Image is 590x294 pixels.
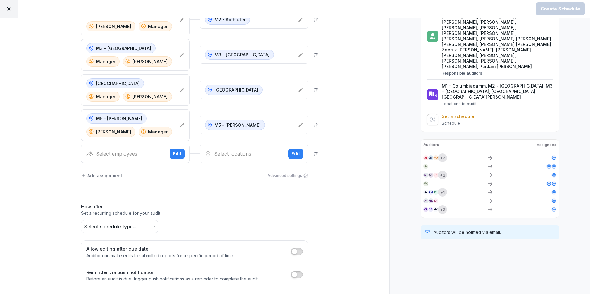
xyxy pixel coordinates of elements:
[423,198,428,203] div: AS
[96,115,142,122] p: M5 - [PERSON_NAME]
[81,210,308,216] p: Set a recurring schedule for your audit
[438,205,447,214] div: + 2
[86,246,233,253] h2: Allow editing after due date
[214,87,258,93] p: [GEOGRAPHIC_DATA]
[438,188,447,197] div: + 1
[173,150,181,157] div: Edit
[86,269,258,276] h2: Reminder via push notification
[433,173,438,178] div: JS
[148,129,168,135] p: Manager
[423,181,428,186] div: VK
[96,93,115,100] p: Manager
[423,155,428,160] div: JS
[86,253,233,259] p: Auditor can make edits to submitted reports for a specific period of time
[96,80,140,87] p: [GEOGRAPHIC_DATA]
[433,190,438,195] div: DS
[96,45,151,51] p: M3 - [GEOGRAPHIC_DATA]
[438,153,447,162] div: + 2
[433,198,438,203] div: SS
[86,276,258,282] p: Before an audit is due, trigger push notifications as a reminder to complete the audit
[442,101,553,106] p: Locations to audit
[205,150,283,157] div: Select locations
[96,58,115,65] p: Manager
[170,149,185,159] button: Edit
[423,173,428,178] div: AG
[132,58,168,65] p: [PERSON_NAME]
[81,203,308,210] h2: How often
[96,129,131,135] p: [PERSON_NAME]
[86,150,165,157] div: Select employees
[132,93,168,100] p: [PERSON_NAME]
[423,142,439,148] p: Auditors
[428,207,433,212] div: GG
[434,229,501,235] p: Auditors will be notified via email.
[428,173,433,178] div: GS
[96,23,131,30] p: [PERSON_NAME]
[536,2,585,15] button: Create Schedule
[148,23,168,30] p: Manager
[81,172,122,179] div: Add assignment
[268,173,308,178] div: Advanced settings
[433,207,438,212] div: HK
[428,155,433,160] div: JM
[423,190,428,195] div: AP
[438,171,447,179] div: + 2
[214,122,261,128] p: M5 - [PERSON_NAME]
[442,114,474,119] p: Set a schedule
[442,71,553,76] p: Responsible auditors
[423,164,428,169] div: AV
[442,120,474,125] p: Schedule
[442,83,553,100] p: M1 - Columbiadamm, M2 - [GEOGRAPHIC_DATA], M3 - [GEOGRAPHIC_DATA], [GEOGRAPHIC_DATA], [GEOGRAPHIC...
[214,51,270,58] p: M3 - [GEOGRAPHIC_DATA]
[423,207,428,212] div: CG
[291,150,300,157] div: Edit
[541,6,580,12] div: Create Schedule
[433,155,438,160] div: MO
[537,142,556,148] p: Assignees
[428,198,433,203] div: MK
[288,149,303,159] button: Edit
[428,190,433,195] div: AM
[214,16,246,23] p: M2 - Kiehlufer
